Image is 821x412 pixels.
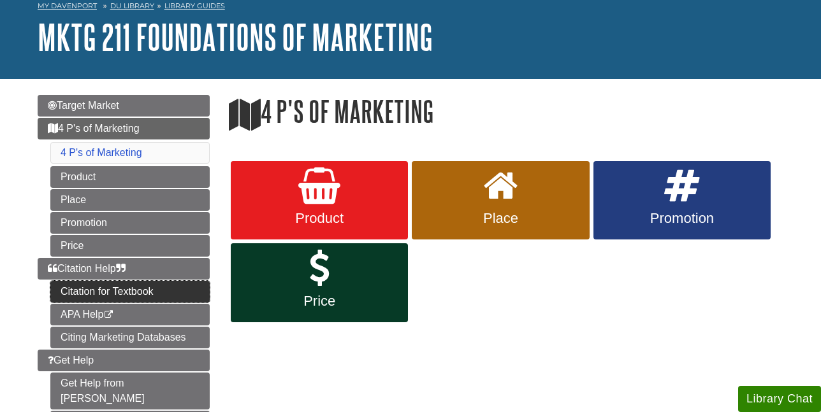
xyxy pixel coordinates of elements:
a: DU Library [110,1,154,10]
span: Product [240,210,398,227]
span: Get Help [48,355,94,366]
span: Target Market [48,100,119,111]
a: Price [231,243,408,322]
h1: 4 P's of Marketing [229,95,783,131]
a: Place [50,189,210,211]
span: Place [421,210,579,227]
a: Get Help [38,350,210,371]
a: Price [50,235,210,257]
a: Target Market [38,95,210,117]
span: Promotion [603,210,761,227]
i: This link opens in a new window [103,311,114,319]
a: Get Help from [PERSON_NAME] [50,373,210,409]
a: Citation for Textbook [50,281,210,302]
a: 4 P's of Marketing [61,147,142,158]
a: Library Guides [164,1,225,10]
a: MKTG 211 Foundations of Marketing [38,17,433,57]
a: Place [412,161,589,240]
a: 4 P's of Marketing [38,118,210,139]
a: APA Help [50,304,210,325]
a: Citing Marketing Databases [50,327,210,348]
span: 4 P's of Marketing [48,123,140,134]
span: Citation Help [48,263,126,274]
a: Product [50,166,210,188]
span: Price [240,293,398,309]
a: Promotion [50,212,210,234]
a: My Davenport [38,1,97,11]
a: Citation Help [38,258,210,280]
a: Promotion [593,161,771,240]
a: Product [231,161,408,240]
button: Library Chat [738,386,821,412]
